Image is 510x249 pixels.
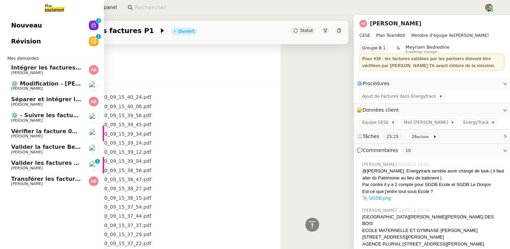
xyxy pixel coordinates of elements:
[359,32,504,39] span: [PERSON_NAME]
[357,106,402,114] span: 🔐
[357,147,416,153] span: 💬
[362,168,504,181] div: @[PERSON_NAME], Energytrack semble avoir changé de look ( il faut aller ds Patrimoine au lieu de ...
[362,93,439,100] span: Ajout de Factures dans Energytrack
[89,144,99,154] img: users%2FHIWaaSoTa5U8ssS5t403NQMyZZE3%2Favatar%2Fa4be050e-05fa-4f28-bbe7-e7e8e4788720
[11,71,43,75] span: [PERSON_NAME]
[11,80,227,87] span: ⚙️ Modification - [PERSON_NAME] et suivi des devis sur Energy Track
[3,55,43,62] span: Mes demandes
[89,65,99,75] img: svg
[362,207,398,214] span: [PERSON_NAME]
[96,18,101,23] nz-badge-sup: 3
[362,56,495,68] strong: Pour KM : les factures validées par les partners doivent être vérifiées par [PERSON_NAME] TA avan...
[89,129,99,138] img: users%2FHIWaaSoTa5U8ssS5t403NQMyZZE3%2Favatar%2Fa4be050e-05fa-4f28-bbe7-e7e8e4788720
[362,214,504,227] div: [GEOGRAPHIC_DATA][PERSON_NAME][PERSON_NAME] DES BOIS
[485,4,493,11] img: 388bd129-7e3b-4cb1-84b4-92a3d763e9b7
[89,97,99,106] img: svg
[97,18,100,24] p: 3
[11,112,128,119] span: ⚙️ - Suivre les factures d'exploitation
[359,20,367,27] img: svg
[363,107,399,113] span: Données client
[354,144,510,157] div: 💬Commentaires 10
[362,161,398,168] span: [PERSON_NAME]
[89,113,99,122] img: users%2FHIWaaSoTa5U8ssS5t403NQMyZZE3%2Favatar%2Fa4be050e-05fa-4f28-bbe7-e7e8e4788720
[96,34,101,39] nz-badge-sup: 1
[11,20,42,31] span: Nouveau
[11,102,43,107] span: [PERSON_NAME]
[362,195,391,201] a: 📎 SGDB.png
[11,36,41,47] span: Révision
[362,119,391,126] span: Equipe CESE
[89,176,99,186] img: svg
[362,188,504,195] div: Est-ce que j'entre tout sous Ecole ?
[357,80,393,88] span: ⚙️
[359,33,370,38] span: CESE
[89,160,99,170] img: users%2FHIWaaSoTa5U8ssS5t403NQMyZZE3%2Favatar%2Fa4be050e-05fa-4f28-bbe7-e7e8e4788720
[404,119,451,126] span: Mail [PERSON_NAME]
[363,147,398,153] span: Commentaires
[362,227,504,241] div: ECOLE MATERNELLE ET GYMNASE [PERSON_NAME] [STREET_ADDRESS][PERSON_NAME]
[417,135,429,139] small: actions
[11,150,43,154] span: [PERSON_NAME]
[11,86,43,91] span: [PERSON_NAME]
[11,160,120,166] span: Valider les factures des aquarelles
[384,133,401,140] nz-tag: 25:25
[95,159,100,164] nz-badge-sup: 1
[11,128,117,135] span: Vérifier la facture 0001 R XFMBZ2
[11,96,157,103] span: Séparer et intégrer les avoirs à ENERGYTRACK
[89,81,99,91] img: users%2FHIWaaSoTa5U8ssS5t403NQMyZZE3%2Favatar%2Fa4be050e-05fa-4f28-bbe7-e7e8e4788720
[397,33,405,38] span: 800
[96,159,99,165] p: 1
[406,50,438,54] span: Knowledge manager
[11,144,100,150] span: Valider la facture Beausoleil
[406,45,450,54] app-user-label: Knowledge manager
[354,103,510,117] div: 🔐Données client
[178,29,194,33] div: Ouvert
[354,130,510,143] div: ⏲️Tâches 25:25 26actions
[463,119,491,126] span: EnergyTrack
[11,134,43,138] span: [PERSON_NAME]
[397,45,400,54] span: &
[403,147,414,154] nz-tag: 10
[376,33,397,38] span: Plan Team
[362,181,504,188] div: Par contre il y a 2 compte pour SGDB Ecole et SGDB Le Donjon
[300,28,313,33] span: Statut
[411,134,417,139] span: 26
[359,45,388,51] nz-tag: Groupe B.1
[398,207,431,214] span: [DATE] à 17:58
[135,3,477,13] input: Rechercher
[406,45,450,50] span: Meyriam Bedredine
[370,20,422,27] a: [PERSON_NAME]
[11,118,43,123] span: [PERSON_NAME]
[354,77,510,90] div: ⚙️Procédures
[363,81,390,86] span: Procédures
[363,134,379,139] span: Tâches
[398,161,431,168] span: [DATE] à 18:01
[11,182,43,186] span: [PERSON_NAME]
[11,64,140,71] span: Intégrer les factures dans ENERGYTRACK
[357,134,443,139] span: ⏲️
[11,166,43,170] span: [PERSON_NAME]
[11,176,110,182] span: Transférer les factures validées
[97,34,100,40] p: 1
[411,33,454,38] span: Membre d'équipe de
